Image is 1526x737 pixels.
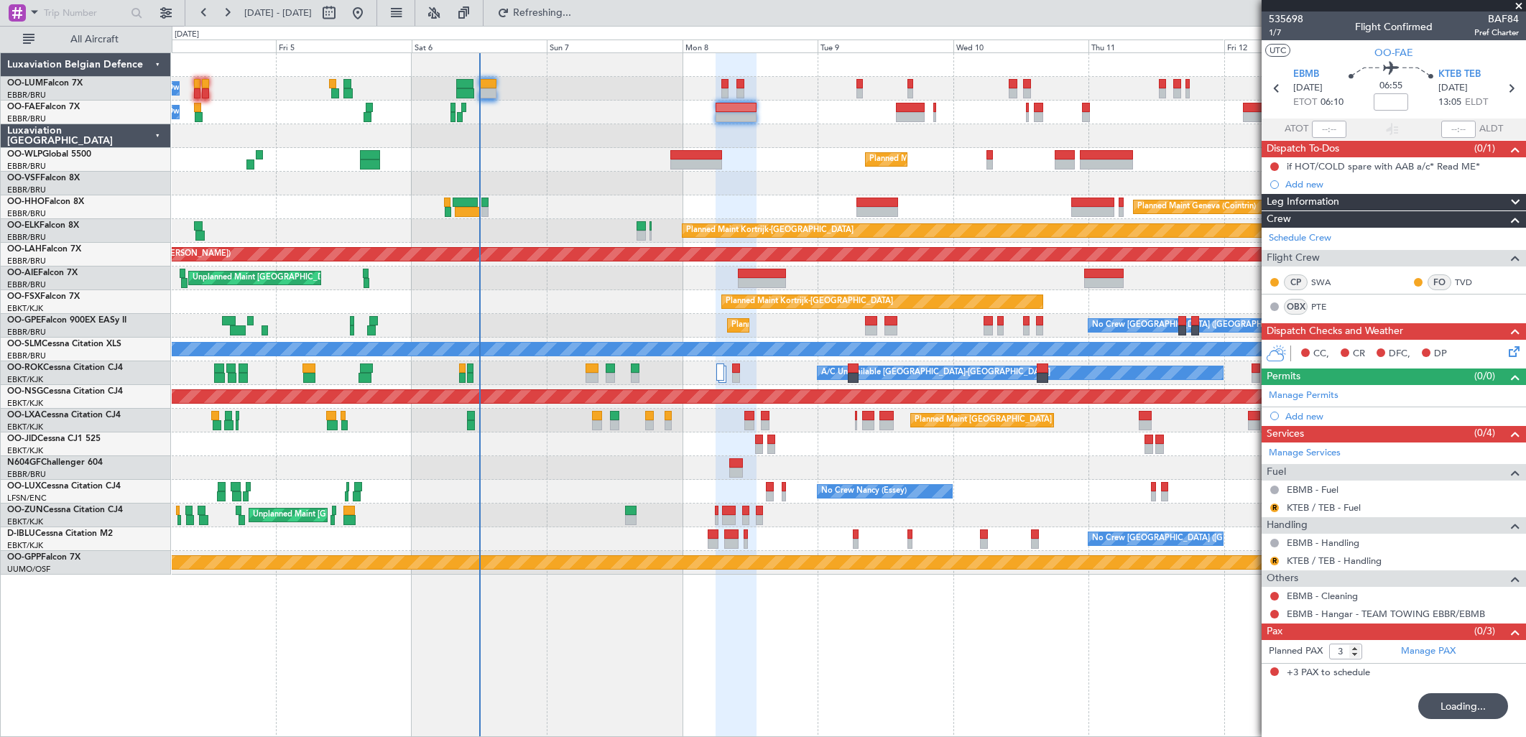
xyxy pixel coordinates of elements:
span: OO-ELK [7,221,40,230]
div: Planned Maint Milan (Linate) [869,149,973,170]
a: Manage Services [1269,446,1341,460]
a: EBBR/BRU [7,351,46,361]
div: Wed 10 [953,40,1088,52]
div: Sun 7 [547,40,682,52]
span: 535698 [1269,11,1303,27]
div: Thu 4 [141,40,276,52]
button: R [1270,504,1279,512]
a: EBBR/BRU [7,232,46,243]
a: EBBR/BRU [7,208,46,219]
a: EBKT/KJK [7,374,43,385]
span: [DATE] [1438,81,1468,96]
span: KTEB TEB [1438,68,1481,82]
a: OO-LXACessna Citation CJ4 [7,411,121,420]
span: OO-HHO [7,198,45,206]
span: OO-LUM [7,79,43,88]
div: [DATE] [175,29,199,41]
a: EBMB - Hangar - TEAM TOWING EBBR/EBMB [1287,608,1485,620]
a: KTEB / TEB - Fuel [1287,501,1361,514]
span: CR [1353,347,1365,361]
span: N604GF [7,458,41,467]
button: All Aircraft [16,28,156,51]
a: N604GFChallenger 604 [7,458,103,467]
a: OO-LUMFalcon 7X [7,79,83,88]
input: Trip Number [44,2,126,24]
span: DFC, [1389,347,1410,361]
a: D-IBLUCessna Citation M2 [7,529,113,538]
label: Planned PAX [1269,644,1323,659]
button: Refreshing... [491,1,577,24]
span: Services [1267,426,1304,442]
div: Add new [1285,410,1519,422]
div: Mon 8 [683,40,818,52]
span: OO-WLP [7,150,42,159]
span: Refreshing... [512,8,573,18]
span: Flight Crew [1267,250,1320,266]
a: OO-GPEFalcon 900EX EASy II [7,316,126,325]
span: 1/7 [1269,27,1303,39]
a: EBKT/KJK [7,516,43,527]
span: OO-NSG [7,387,43,396]
a: PTE [1311,300,1344,313]
div: No Crew Nancy (Essey) [821,481,907,502]
span: Permits [1267,368,1300,385]
span: Handling [1267,517,1308,534]
a: OO-FAEFalcon 7X [7,103,80,111]
div: Thu 11 [1088,40,1224,52]
span: OO-ZUN [7,506,43,514]
button: UTC [1265,44,1290,57]
a: EBKT/KJK [7,303,43,314]
a: OO-AIEFalcon 7X [7,269,78,277]
div: Fri 5 [276,40,411,52]
span: OO-LAH [7,245,42,254]
a: EBBR/BRU [7,327,46,338]
a: KTEB / TEB - Handling [1287,555,1382,567]
a: OO-HHOFalcon 8X [7,198,84,206]
a: OO-WLPGlobal 5500 [7,150,91,159]
span: OO-FAE [1374,45,1413,60]
span: ATOT [1285,122,1308,136]
div: Unplanned Maint [GEOGRAPHIC_DATA] ([GEOGRAPHIC_DATA] National) [193,267,463,289]
a: OO-SLMCessna Citation XLS [7,340,121,348]
span: Dispatch Checks and Weather [1267,323,1403,340]
span: OO-VSF [7,174,40,182]
span: (0/0) [1474,368,1495,384]
div: Planned Maint [GEOGRAPHIC_DATA] ([GEOGRAPHIC_DATA] National) [915,409,1175,431]
div: Flight Confirmed [1355,19,1433,34]
span: OO-JID [7,435,37,443]
div: No Crew [GEOGRAPHIC_DATA] ([GEOGRAPHIC_DATA] National) [1092,528,1333,550]
div: No Crew [GEOGRAPHIC_DATA] ([GEOGRAPHIC_DATA] National) [1092,315,1333,336]
a: OO-LAHFalcon 7X [7,245,81,254]
span: Pref Charter [1474,27,1519,39]
span: 06:55 [1379,79,1402,93]
div: Planned Maint [GEOGRAPHIC_DATA] ([GEOGRAPHIC_DATA] National) [731,315,991,336]
a: EBKT/KJK [7,398,43,409]
span: [DATE] - [DATE] [244,6,312,19]
a: UUMO/OSF [7,564,50,575]
a: OO-GPPFalcon 7X [7,553,80,562]
span: CC, [1313,347,1329,361]
span: (0/4) [1474,425,1495,440]
span: Others [1267,570,1298,587]
span: BAF84 [1474,11,1519,27]
a: EBBR/BRU [7,90,46,101]
button: R [1270,557,1279,565]
a: OO-ELKFalcon 8X [7,221,79,230]
span: EBMB [1293,68,1319,82]
a: OO-ZUNCessna Citation CJ4 [7,506,123,514]
span: (0/3) [1474,624,1495,639]
span: [DATE] [1293,81,1323,96]
span: ELDT [1465,96,1488,110]
span: Fuel [1267,464,1286,481]
span: Pax [1267,624,1282,640]
a: LFSN/ENC [7,493,47,504]
a: EBMB - Cleaning [1287,590,1358,602]
div: Planned Maint Kortrijk-[GEOGRAPHIC_DATA] [686,220,854,241]
a: OO-VSFFalcon 8X [7,174,80,182]
a: OO-FSXFalcon 7X [7,292,80,301]
span: OO-FSX [7,292,40,301]
div: FO [1428,274,1451,290]
span: 06:10 [1321,96,1344,110]
div: Planned Maint Geneva (Cointrin) [1137,196,1256,218]
span: OO-SLM [7,340,42,348]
